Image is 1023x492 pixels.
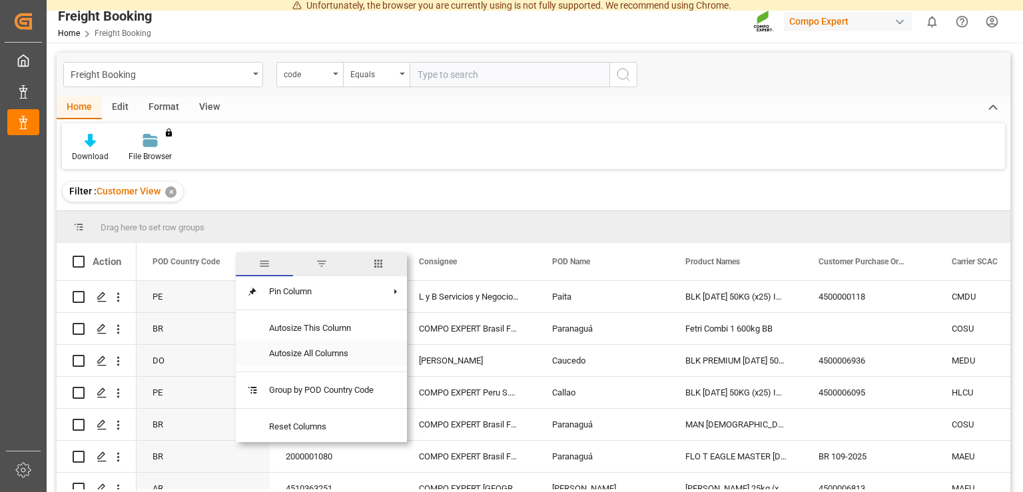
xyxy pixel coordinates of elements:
[952,257,998,266] span: Carrier SCAC
[137,345,270,376] div: DO
[137,313,270,344] div: BR
[419,257,457,266] span: Consignee
[137,441,270,472] div: BR
[947,7,977,37] button: Help Center
[57,97,102,119] div: Home
[669,313,803,344] div: Fetri Combi 1 600kg BB
[57,313,137,345] div: Press SPACE to select this row.
[669,441,803,472] div: FLO T EAGLE MASTER [DATE] 25kg (x42) WW
[57,377,137,409] div: Press SPACE to select this row.
[669,281,803,312] div: BLK [DATE] 50KG (x25) INT MTO
[403,313,536,344] div: COMPO EXPERT Brasil Fert. Ltda, CE_BRASIL
[139,97,189,119] div: Format
[270,441,403,472] div: 2000001080
[137,281,270,312] div: PE
[258,341,384,366] span: Autosize All Columns
[258,316,384,341] span: Autosize This Column
[803,345,936,376] div: 4500006936
[350,252,407,276] span: columns
[189,97,230,119] div: View
[276,62,343,87] button: open menu
[403,441,536,472] div: COMPO EXPERT Brasil Fert. Ltda, CE_BRASIL
[403,345,536,376] div: [PERSON_NAME]
[917,7,947,37] button: show 0 new notifications
[753,10,775,33] img: Screenshot%202023-09-29%20at%2010.02.21.png_1712312052.png
[63,62,263,87] button: open menu
[552,257,590,266] span: POD Name
[536,281,669,312] div: Paita
[57,409,137,441] div: Press SPACE to select this row.
[137,377,270,408] div: PE
[137,409,270,440] div: BR
[536,313,669,344] div: Paranaguá
[58,29,80,38] a: Home
[71,65,248,82] div: Freight Booking
[819,257,908,266] span: Customer Purchase Order Numbers
[343,62,410,87] button: open menu
[685,257,740,266] span: Product Names
[669,409,803,440] div: MAN [DEMOGRAPHIC_DATA]% Mn 600kg BB
[57,441,137,473] div: Press SPACE to select this row.
[669,377,803,408] div: BLK [DATE] 50KG (x25) INT
[258,279,384,304] span: Pin Column
[58,6,152,26] div: Freight Booking
[803,377,936,408] div: 4500006095
[410,62,609,87] input: Type to search
[293,252,350,276] span: filter
[403,377,536,408] div: COMPO EXPERT Peru S.R.L.
[165,186,176,198] div: ✕
[57,281,137,313] div: Press SPACE to select this row.
[284,65,329,81] div: code
[72,150,109,162] div: Download
[536,441,669,472] div: Paranaguá
[536,409,669,440] div: Paranaguá
[350,65,396,81] div: Equals
[803,441,936,472] div: BR 109-2025
[69,186,97,196] span: Filter :
[536,377,669,408] div: Callao
[153,257,220,266] span: POD Country Code
[101,222,204,232] span: Drag here to set row groups
[536,345,669,376] div: Caucedo
[784,9,917,34] button: Compo Expert
[403,409,536,440] div: COMPO EXPERT Brasil Fert. Ltda, CE_BRASIL
[258,414,384,439] span: Reset Columns
[236,252,293,276] span: general
[669,345,803,376] div: BLK PREMIUM [DATE] 50kg (x25) INT
[803,281,936,312] div: 4500000118
[93,256,121,268] div: Action
[57,345,137,377] div: Press SPACE to select this row.
[102,97,139,119] div: Edit
[403,281,536,312] div: L y B Servicios y Negocios Generale
[784,12,912,31] div: Compo Expert
[97,186,161,196] span: Customer View
[609,62,637,87] button: search button
[258,377,384,403] span: Group by POD Country Code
